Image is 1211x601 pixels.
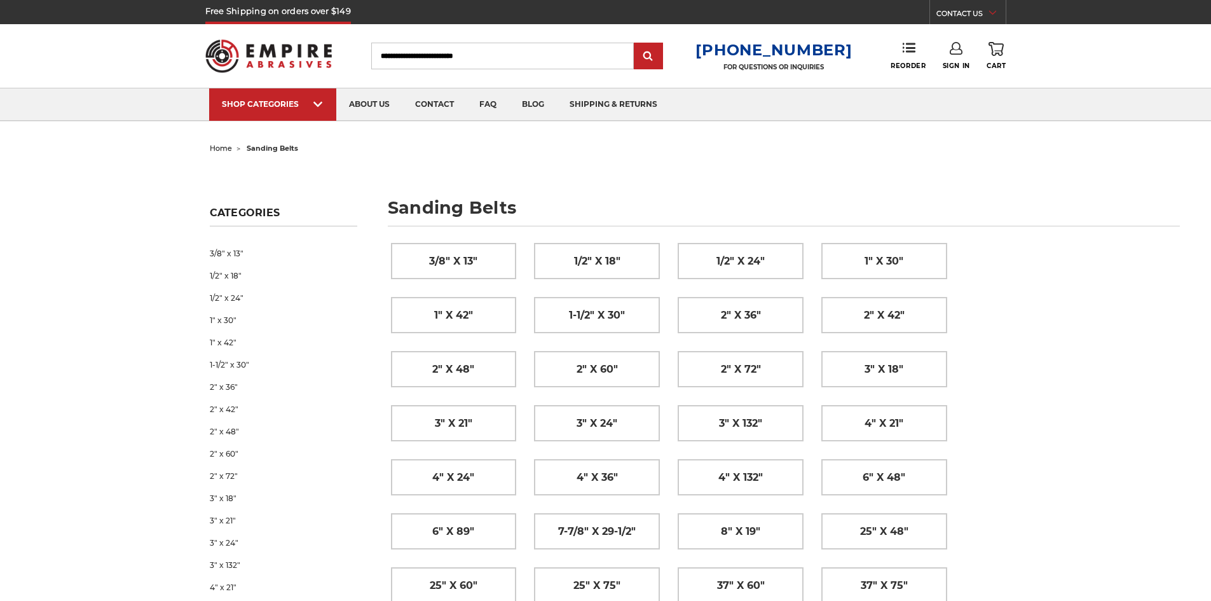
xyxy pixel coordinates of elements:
a: 3" x 24" [535,406,659,441]
a: 2" x 48" [210,420,357,443]
span: 7-7/8" x 29-1/2" [558,521,636,542]
a: 2" x 60" [535,352,659,387]
a: 1/2" x 24" [210,287,357,309]
a: 6" x 48" [822,460,947,495]
a: 4" x 36" [535,460,659,495]
span: 2" x 36" [721,305,761,326]
span: 1-1/2" x 30" [569,305,625,326]
span: 1" x 30" [865,251,903,272]
a: faq [467,88,509,121]
span: 2" x 42" [864,305,905,326]
span: 3" x 18" [865,359,903,380]
img: Empire Abrasives [205,31,332,81]
a: shipping & returns [557,88,670,121]
span: 25" x 75" [573,575,620,597]
span: 6" x 48" [863,467,905,488]
a: Cart [987,42,1006,70]
a: 8" x 19" [678,514,803,549]
span: 3" x 132" [719,413,762,434]
a: CONTACT US [936,6,1006,24]
span: Reorder [891,62,926,70]
p: FOR QUESTIONS OR INQUIRIES [695,63,852,71]
span: Sign In [943,62,970,70]
span: 6" x 89" [432,521,474,542]
a: 3" x 132" [210,554,357,576]
span: 4" x 36" [577,467,618,488]
span: 1/2" x 24" [716,251,765,272]
a: 4" x 132" [678,460,803,495]
h1: sanding belts [388,199,1180,226]
a: 4" x 21" [822,406,947,441]
a: 1" x 30" [210,309,357,331]
a: 1" x 42" [392,298,516,333]
h5: Categories [210,207,357,226]
a: 2" x 36" [210,376,357,398]
a: 1" x 42" [210,331,357,354]
span: 3" x 24" [577,413,617,434]
a: 2" x 48" [392,352,516,387]
span: 25" x 60" [430,575,477,597]
span: 3/8" x 13" [429,251,477,272]
a: 1/2" x 24" [678,244,803,279]
span: 8" x 19" [721,521,760,542]
a: 25" x 48" [822,514,947,549]
input: Submit [636,44,661,69]
span: 1" x 42" [434,305,473,326]
a: 4" x 24" [392,460,516,495]
a: 3" x 132" [678,406,803,441]
a: 3/8" x 13" [392,244,516,279]
a: home [210,144,232,153]
a: [PHONE_NUMBER] [695,41,852,59]
a: 1-1/2" x 30" [535,298,659,333]
a: 2" x 60" [210,443,357,465]
a: 2" x 42" [822,298,947,333]
a: 1" x 30" [822,244,947,279]
a: 2" x 72" [678,352,803,387]
a: 7-7/8" x 29-1/2" [535,514,659,549]
a: 2" x 42" [210,398,357,420]
span: 4" x 24" [432,467,474,488]
a: 1/2" x 18" [535,244,659,279]
span: 2" x 60" [577,359,618,380]
span: sanding belts [247,144,298,153]
a: 3" x 18" [210,487,357,509]
a: 3" x 21" [210,509,357,532]
span: 4" x 132" [718,467,763,488]
a: 3" x 21" [392,406,516,441]
span: 37" x 60" [717,575,765,597]
span: 4" x 21" [865,413,903,434]
span: Cart [987,62,1006,70]
a: blog [509,88,557,121]
a: 1-1/2" x 30" [210,354,357,376]
span: 2" x 72" [721,359,761,380]
div: SHOP CATEGORIES [222,99,324,109]
span: 25" x 48" [860,521,908,542]
a: Reorder [891,42,926,69]
a: 6" x 89" [392,514,516,549]
span: 3" x 21" [435,413,472,434]
a: 1/2" x 18" [210,265,357,287]
a: about us [336,88,402,121]
span: 2" x 48" [432,359,474,380]
span: 1/2" x 18" [574,251,620,272]
a: 2" x 36" [678,298,803,333]
a: 3/8" x 13" [210,242,357,265]
a: 3" x 24" [210,532,357,554]
a: 4" x 21" [210,576,357,598]
a: contact [402,88,467,121]
a: 2" x 72" [210,465,357,487]
a: 3" x 18" [822,352,947,387]
span: 37" x 75" [861,575,908,597]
